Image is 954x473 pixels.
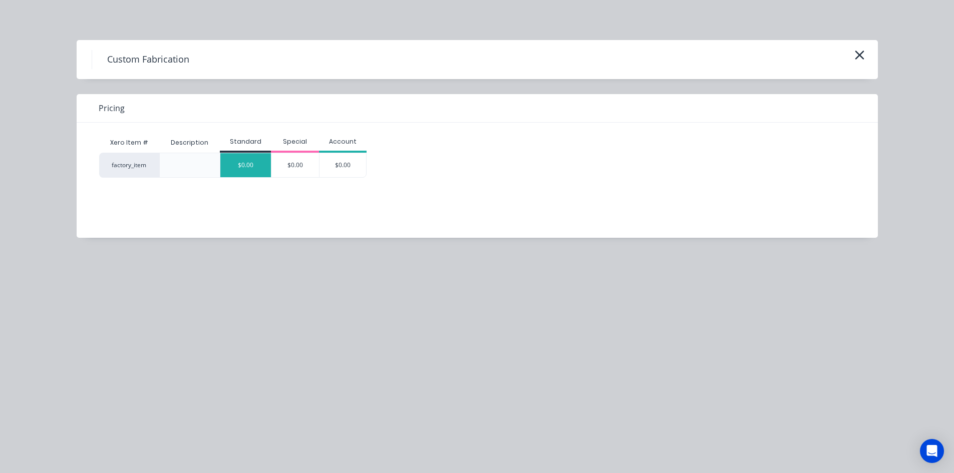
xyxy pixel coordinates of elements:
div: factory_item [99,153,159,178]
div: Xero Item # [99,133,159,153]
span: Pricing [99,102,125,114]
div: $0.00 [320,153,367,177]
div: Standard [220,137,271,146]
h4: Custom Fabrication [92,50,204,69]
div: Open Intercom Messenger [920,439,944,463]
div: Special [271,137,319,146]
div: $0.00 [271,153,319,177]
div: Account [319,137,367,146]
div: $0.00 [220,153,271,177]
div: Description [163,130,216,155]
